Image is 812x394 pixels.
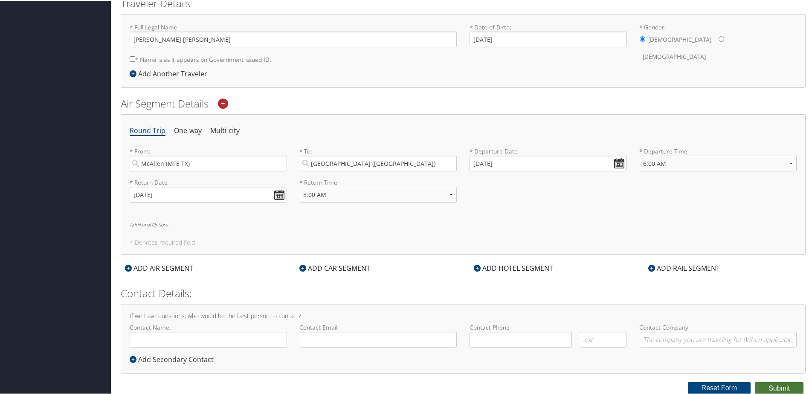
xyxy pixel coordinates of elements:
[644,262,724,272] div: ADD RAIL SEGMENT
[130,221,797,226] h6: Additional Options:
[130,312,797,318] h4: If we have questions, who would be the best person to contact?
[121,96,806,110] h2: Air Segment Details
[643,48,706,64] label: [DEMOGRAPHIC_DATA]
[640,155,797,171] select: * Departure Time
[130,322,287,347] label: Contact Name:
[130,55,135,61] input: * Name is as it appears on Government issued ID.
[130,186,287,202] input: MM/DD/YYYY
[470,31,627,46] input: * Date of Birth:
[579,331,626,347] input: .ext
[688,381,751,393] button: Reset Form
[130,177,287,186] label: * Return Date
[640,146,797,177] label: * Departure Time
[174,122,202,138] li: One-way
[130,331,287,347] input: Contact Name:
[470,262,557,272] div: ADD HOTEL SEGMENT
[300,331,457,347] input: Contact Email:
[300,146,457,171] label: * To:
[295,262,374,272] div: ADD CAR SEGMENT
[130,239,797,245] h5: * Denotes required field
[121,285,806,300] h2: Contact Details:
[470,22,627,46] label: * Date of Birth:
[130,31,457,46] input: * Full Legal Name
[649,31,712,47] label: [DEMOGRAPHIC_DATA]
[640,35,645,41] input: * Gender:[DEMOGRAPHIC_DATA][DEMOGRAPHIC_DATA]
[210,122,240,138] li: Multi-city
[470,155,627,171] input: MM/DD/YYYY
[130,353,218,364] div: Add Secondary Contact
[130,22,457,46] label: * Full Legal Name
[470,322,627,331] label: Contact Phone
[130,155,287,171] input: City or Airport Code
[300,155,457,171] input: City or Airport Code
[130,146,287,171] label: * From:
[640,22,797,64] label: * Gender:
[755,381,803,394] button: Submit
[300,177,457,186] label: * Return Time
[640,331,797,347] input: Contact Company
[130,68,212,78] div: Add Another Traveler
[130,51,271,67] label: * Name is as it appears on Government issued ID.
[130,122,165,138] li: Round Trip
[640,322,797,347] label: Contact Company
[300,322,457,347] label: Contact Email:
[719,35,724,41] input: * Gender:[DEMOGRAPHIC_DATA][DEMOGRAPHIC_DATA]
[470,146,627,155] label: * Departure Date
[121,262,197,272] div: ADD AIR SEGMENT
